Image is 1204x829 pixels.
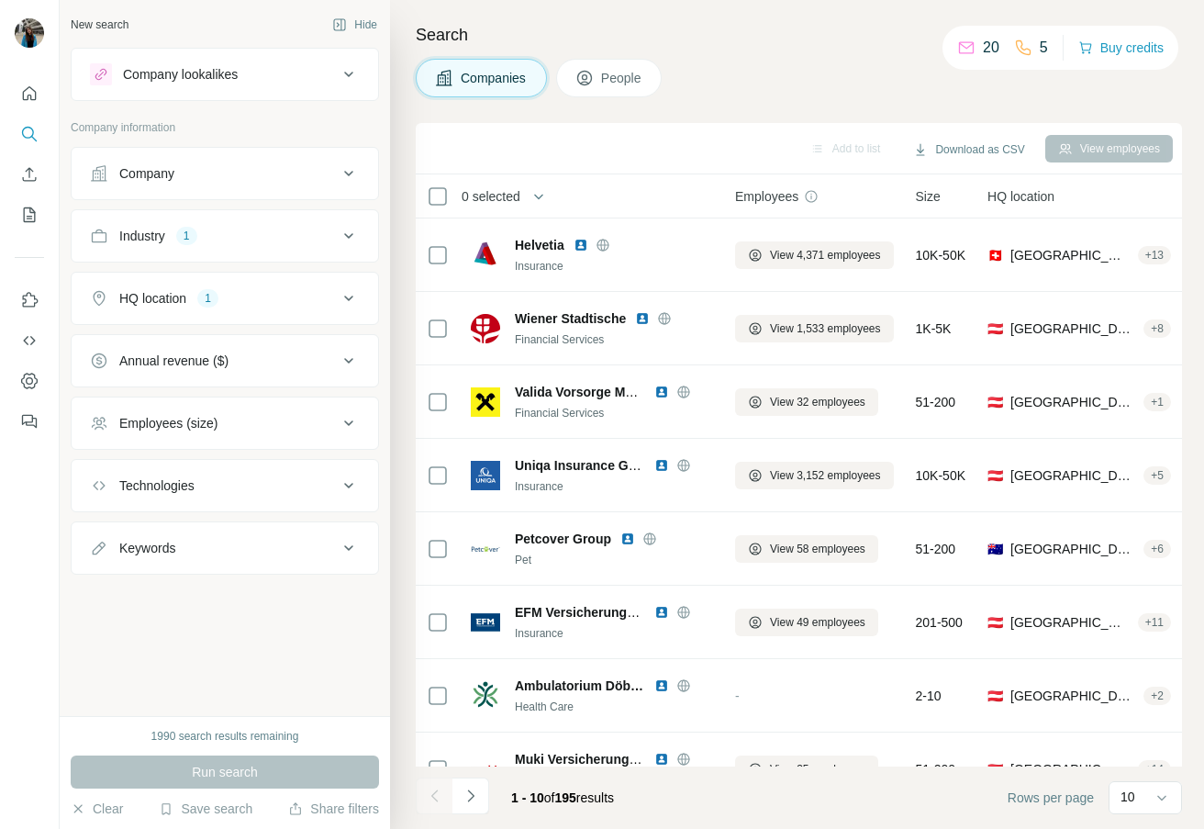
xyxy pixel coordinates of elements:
span: [GEOGRAPHIC_DATA], [GEOGRAPHIC_DATA] [1010,319,1136,338]
div: Insurance [515,478,713,495]
span: View 3,152 employees [770,467,881,484]
img: Logo of Ambulatorium Döbling [471,681,500,711]
span: Rows per page [1008,789,1094,807]
span: 2-10 [916,687,942,705]
button: Enrich CSV [15,158,44,191]
span: [GEOGRAPHIC_DATA], [GEOGRAPHIC_DATA] [1010,246,1131,264]
img: LinkedIn logo [574,238,588,252]
button: Download as CSV [900,136,1037,163]
span: Helvetia [515,236,564,254]
div: Financial Services [515,405,713,421]
button: Technologies [72,464,378,508]
p: 20 [983,37,999,59]
h4: Search [416,22,1182,48]
span: 195 [555,790,576,805]
span: 51-200 [916,540,956,558]
div: Annual revenue ($) [119,352,229,370]
span: [GEOGRAPHIC_DATA], [GEOGRAPHIC_DATA] [1010,687,1136,705]
div: Keywords [119,539,175,557]
div: Health Care [515,699,713,715]
div: + 8 [1143,320,1171,337]
img: LinkedIn logo [654,458,669,473]
span: Ambulatorium Döbling [515,677,645,695]
div: New search [71,17,128,33]
img: Logo of Helvetia [471,241,500,270]
div: + 13 [1138,247,1171,263]
span: 10K-50K [916,466,965,485]
div: Company [119,164,174,183]
div: Technologies [119,476,195,495]
img: Logo of Valida Vorsorge Management [471,387,500,417]
div: HQ location [119,289,186,308]
div: 1990 search results remaining [151,728,299,745]
span: 1 - 10 [511,790,544,805]
img: LinkedIn logo [654,752,669,767]
p: 10 [1120,788,1135,806]
span: 1K-5K [916,319,952,338]
span: View 4,371 employees [770,247,881,263]
span: People [601,69,643,87]
img: LinkedIn logo [620,532,635,546]
p: Company information [71,119,379,136]
span: Wiener Stadtische [515,309,626,328]
button: Company lookalikes [72,52,378,96]
div: Pet [515,552,713,568]
span: Valida Vorsorge Management [515,385,693,399]
div: Insurance [515,258,713,274]
img: Logo of Petcover Group [471,534,500,564]
button: Navigate to next page [452,778,489,814]
button: Use Surfe API [15,324,44,357]
button: Company [72,151,378,196]
img: Logo of EFM Versicherungsmakler AG [471,608,500,637]
img: Avatar [15,18,44,48]
span: Muki Versicherungsverein auf Gegenseitigkeit [515,752,797,767]
div: Industry [119,227,165,245]
div: Financial Services [515,331,713,348]
span: Uniqa Insurance Group [515,458,657,473]
img: Logo of Uniqa Insurance Group [471,461,500,490]
button: Feedback [15,405,44,438]
div: Insurance [515,625,713,642]
span: 🇦🇹 [987,319,1003,338]
button: Employees (size) [72,401,378,445]
div: + 14 [1138,761,1171,778]
div: 1 [176,228,197,244]
button: Use Surfe on LinkedIn [15,284,44,317]
button: View 4,371 employees [735,241,894,269]
span: View 1,533 employees [770,320,881,337]
span: HQ location [987,187,1054,206]
span: 🇦🇺 [987,540,1003,558]
button: Search [15,118,44,151]
div: + 6 [1143,541,1171,557]
span: View 32 employees [770,394,865,410]
span: View 35 employees [770,761,865,778]
div: Company lookalikes [123,65,238,84]
span: Petcover Group [515,530,611,548]
button: Keywords [72,526,378,570]
span: [GEOGRAPHIC_DATA], [GEOGRAPHIC_DATA] [1010,613,1131,632]
button: HQ location1 [72,276,378,320]
span: 🇦🇹 [987,687,1003,705]
span: View 58 employees [770,541,865,557]
span: 🇦🇹 [987,393,1003,411]
img: LinkedIn logo [654,605,669,620]
span: 0 selected [462,187,520,206]
button: View 58 employees [735,535,878,563]
span: 🇨🇭 [987,246,1003,264]
span: 🇦🇹 [987,466,1003,485]
button: Dashboard [15,364,44,398]
button: Clear [71,800,123,818]
span: [GEOGRAPHIC_DATA], [GEOGRAPHIC_DATA] [1010,393,1136,411]
div: + 11 [1138,614,1171,631]
div: + 2 [1143,688,1171,704]
span: [GEOGRAPHIC_DATA], [GEOGRAPHIC_DATA] [1010,540,1136,558]
span: 🇦🇹 [987,613,1003,632]
span: results [511,790,614,805]
button: Share filters [288,800,379,818]
span: [GEOGRAPHIC_DATA], [GEOGRAPHIC_DATA] [1010,466,1136,485]
button: View 3,152 employees [735,462,894,489]
span: of [544,790,555,805]
div: + 5 [1143,467,1171,484]
img: LinkedIn logo [635,311,650,326]
span: 51-200 [916,760,956,779]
